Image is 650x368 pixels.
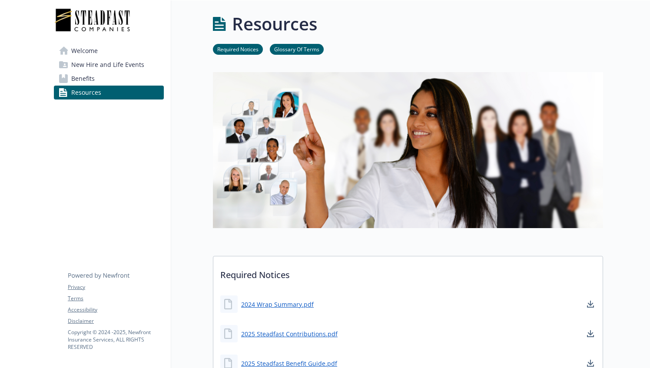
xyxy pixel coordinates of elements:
[585,299,596,309] a: download document
[241,300,314,309] a: 2024 Wrap Summary.pdf
[54,72,164,86] a: Benefits
[213,256,603,288] p: Required Notices
[54,58,164,72] a: New Hire and Life Events
[68,283,163,291] a: Privacy
[241,329,338,338] a: 2025 Steadfast Contributions.pdf
[68,317,163,325] a: Disclaimer
[68,295,163,302] a: Terms
[585,328,596,339] a: download document
[213,72,603,228] img: resources page banner
[71,72,95,86] span: Benefits
[54,44,164,58] a: Welcome
[71,58,144,72] span: New Hire and Life Events
[241,359,337,368] a: 2025 Steadfast Benefit Guide.pdf
[71,44,98,58] span: Welcome
[68,328,163,351] p: Copyright © 2024 - 2025 , Newfront Insurance Services, ALL RIGHTS RESERVED
[213,45,263,53] a: Required Notices
[54,86,164,99] a: Resources
[71,86,101,99] span: Resources
[232,11,317,37] h1: Resources
[270,45,324,53] a: Glossary Of Terms
[68,306,163,314] a: Accessibility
